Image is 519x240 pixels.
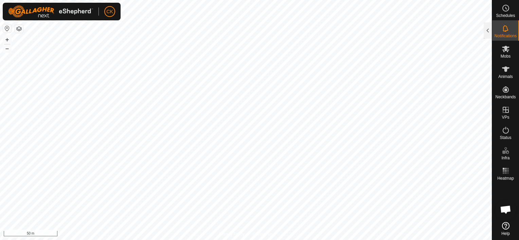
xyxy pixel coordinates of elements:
span: CK [106,8,113,15]
span: Schedules [496,14,515,18]
a: Contact Us [253,231,273,237]
span: VPs [502,115,509,119]
button: + [3,36,11,44]
span: Neckbands [495,95,516,99]
img: Gallagher Logo [8,5,93,18]
span: Status [500,136,511,140]
button: Map Layers [15,25,23,33]
span: Heatmap [497,176,514,180]
span: Animals [498,75,513,79]
a: Help [492,219,519,238]
button: Reset Map [3,24,11,33]
a: Privacy Policy [219,231,245,237]
span: Notifications [495,34,517,38]
span: Infra [501,156,509,160]
button: – [3,44,11,53]
span: Mobs [501,54,511,58]
span: Help [501,232,510,236]
a: Open chat [496,199,516,220]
